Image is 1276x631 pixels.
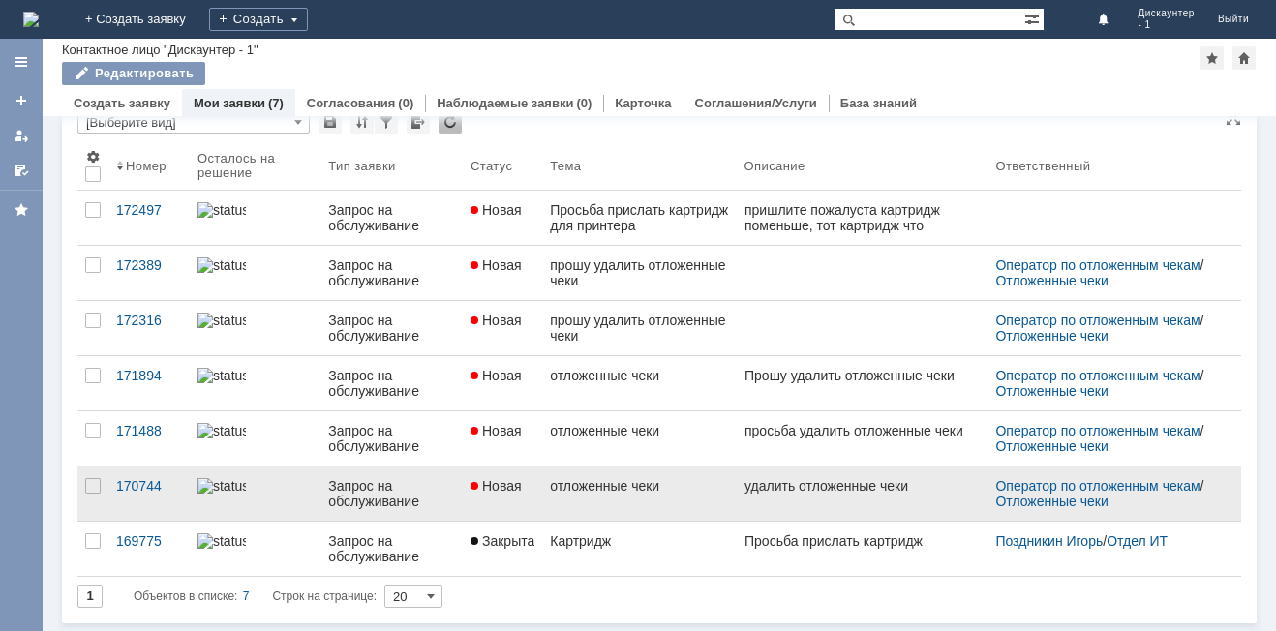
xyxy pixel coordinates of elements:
th: Ответственный [987,141,1226,191]
div: / [995,313,1218,344]
div: Контактное лицо "Дискаунтер - 1" [62,43,258,57]
div: Запрос на обслуживание [328,423,455,454]
span: Закрыта [471,533,534,549]
div: Фильтрация... [375,110,398,134]
a: отложенные чеки [542,466,736,521]
th: Тип заявки [320,141,463,191]
img: statusbar-100 (1).png [197,313,246,328]
div: отложенные чеки [550,368,728,383]
img: statusbar-100 (1).png [197,202,246,218]
img: logo [23,12,39,27]
img: statusbar-100 (1).png [197,257,246,273]
a: Мои заявки [6,120,37,151]
div: Запрос на обслуживание [328,202,455,233]
a: отложенные чеки [542,411,736,466]
a: 170744 [108,466,190,521]
div: 171894 [116,368,182,383]
a: statusbar-100 (1).png [190,356,320,410]
div: Запрос на обслуживание [328,257,455,288]
a: Отложенные чеки [995,273,1108,288]
div: Описание [744,159,805,173]
a: Оператор по отложенным чекам [995,257,1200,273]
div: Создать [209,8,308,31]
a: 172497 [108,191,190,245]
a: Запрос на обслуживание [320,246,463,300]
a: Новая [463,466,542,521]
a: Запрос на обслуживание [320,191,463,245]
a: прошу удалить отложенные чеки [542,301,736,355]
div: Обновлять список [439,110,462,134]
span: Новая [471,478,522,494]
a: Новая [463,411,542,466]
a: Просьба прислать картридж для принтера [542,191,736,245]
div: 171488 [116,423,182,438]
a: 172389 [108,246,190,300]
div: Просьба прислать картридж для принтера [550,202,728,233]
a: Оператор по отложенным чекам [995,478,1200,494]
div: Осталось на решение [197,151,297,180]
div: 7 [243,585,250,608]
a: Карточка [615,96,671,110]
span: Новая [471,257,522,273]
a: statusbar-25 (1).png [190,466,320,521]
div: отложенные чеки [550,478,728,494]
div: (7) [268,96,284,110]
img: statusbar-100 (1).png [197,368,246,383]
a: Новая [463,356,542,410]
div: Добавить в избранное [1200,46,1224,70]
div: Запрос на обслуживание [328,368,455,399]
a: 172316 [108,301,190,355]
a: statusbar-100 (1).png [190,191,320,245]
a: Согласования [307,96,396,110]
a: statusbar-100 (1).png [190,301,320,355]
div: Экспорт списка [407,110,430,134]
a: Соглашения/Услуги [695,96,817,110]
div: Запрос на обслуживание [328,478,455,509]
a: Мои согласования [6,155,37,186]
a: Закрыта [463,522,542,576]
div: Запрос на обслуживание [328,313,455,344]
span: Расширенный поиск [1024,9,1044,27]
a: Запрос на обслуживание [320,411,463,466]
a: Отложенные чеки [995,383,1108,399]
a: Запрос на обслуживание [320,466,463,521]
div: Сделать домашней страницей [1232,46,1256,70]
div: / [995,368,1218,399]
div: (0) [398,96,413,110]
a: Картридж [542,522,736,576]
div: прошу удалить отложенные чеки [550,313,728,344]
span: Новая [471,423,522,438]
div: 172389 [116,257,182,273]
a: прошу удалить отложенные чеки [542,246,736,300]
span: Новая [471,202,522,218]
a: Оператор по отложенным чекам [995,368,1200,383]
div: Сохранить вид [319,110,342,134]
span: - 1 [1138,19,1195,31]
a: Поздникин Игорь [995,533,1103,549]
a: отложенные чеки [542,356,736,410]
a: Оператор по отложенным чекам [995,313,1200,328]
a: База знаний [840,96,917,110]
div: Сортировка... [350,110,374,134]
div: Запрос на обслуживание [328,533,455,564]
div: Картридж [550,533,728,549]
a: Отложенные чеки [995,328,1108,344]
th: Номер [108,141,190,191]
a: Создать заявку [6,85,37,116]
a: Перейти на домашнюю страницу [23,12,39,27]
div: Номер [126,159,167,173]
th: Статус [463,141,542,191]
a: Новая [463,191,542,245]
a: Запрос на обслуживание [320,356,463,410]
img: statusbar-100 (1).png [197,533,246,549]
div: / [995,533,1218,549]
i: Строк на странице: [134,585,377,608]
div: / [995,257,1218,288]
div: / [995,423,1218,454]
th: Тема [542,141,736,191]
a: Новая [463,246,542,300]
img: statusbar-25 (1).png [197,478,246,494]
a: 171894 [108,356,190,410]
span: Объектов в списке: [134,589,237,603]
a: Запрос на обслуживание [320,301,463,355]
